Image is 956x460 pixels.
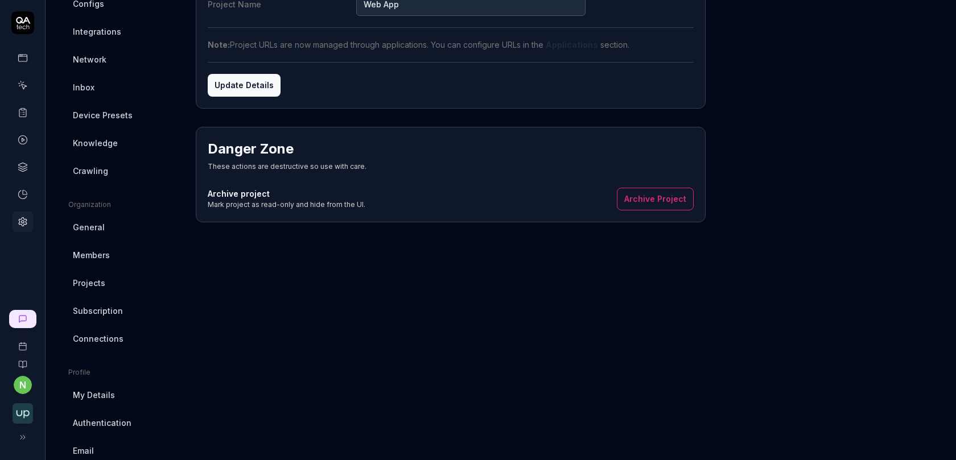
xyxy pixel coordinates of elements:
a: Members [68,244,178,266]
span: Members [73,249,110,261]
a: Projects [68,272,178,293]
button: Archive Project [617,188,694,210]
div: Mark project as read-only and hide from the UI. [208,200,365,210]
span: Device Presets [73,109,133,121]
span: Crawling [73,165,108,177]
h2: Danger Zone [208,139,294,159]
span: Projects [73,277,105,289]
button: Upsales Logo [5,394,40,426]
button: n [14,376,32,394]
img: Upsales Logo [13,403,33,424]
a: New conversation [9,310,36,328]
div: Profile [68,367,178,378]
span: Knowledge [73,137,118,149]
a: Authentication [68,412,178,433]
span: Inbox [73,81,94,93]
span: Integrations [73,26,121,38]
span: Email [73,445,94,457]
a: Documentation [5,351,40,369]
button: Update Details [208,74,281,97]
span: My Details [73,389,115,401]
div: These actions are destructive so use with care. [208,161,366,172]
a: Book a call with us [5,333,40,351]
a: My Details [68,384,178,405]
span: General [73,221,105,233]
a: Knowledge [68,132,178,154]
span: Network [73,53,106,65]
a: Subscription [68,300,178,321]
a: Integrations [68,21,178,42]
a: Device Presets [68,105,178,126]
h4: Archive project [208,188,365,200]
div: Project URLs are now managed through applications. You can configure URLs in the section. [208,39,694,51]
span: Subscription [73,305,123,317]
strong: Note: [208,40,230,49]
a: Crawling [68,160,178,181]
span: Authentication [73,417,131,429]
a: Network [68,49,178,70]
a: Inbox [68,77,178,98]
span: Connections [73,333,123,345]
a: Applications [546,40,598,49]
a: Connections [68,328,178,349]
a: General [68,217,178,238]
div: Organization [68,200,178,210]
